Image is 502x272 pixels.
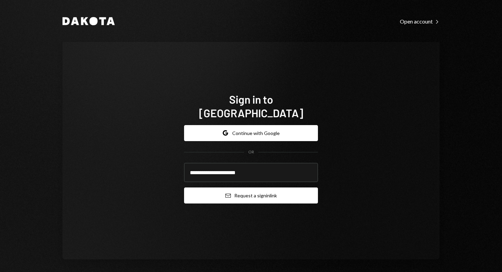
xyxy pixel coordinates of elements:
button: Continue with Google [184,125,318,141]
div: OR [248,149,254,155]
h1: Sign in to [GEOGRAPHIC_DATA] [184,92,318,120]
div: Open account [400,18,440,25]
a: Open account [400,17,440,25]
button: Request a signinlink [184,187,318,203]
